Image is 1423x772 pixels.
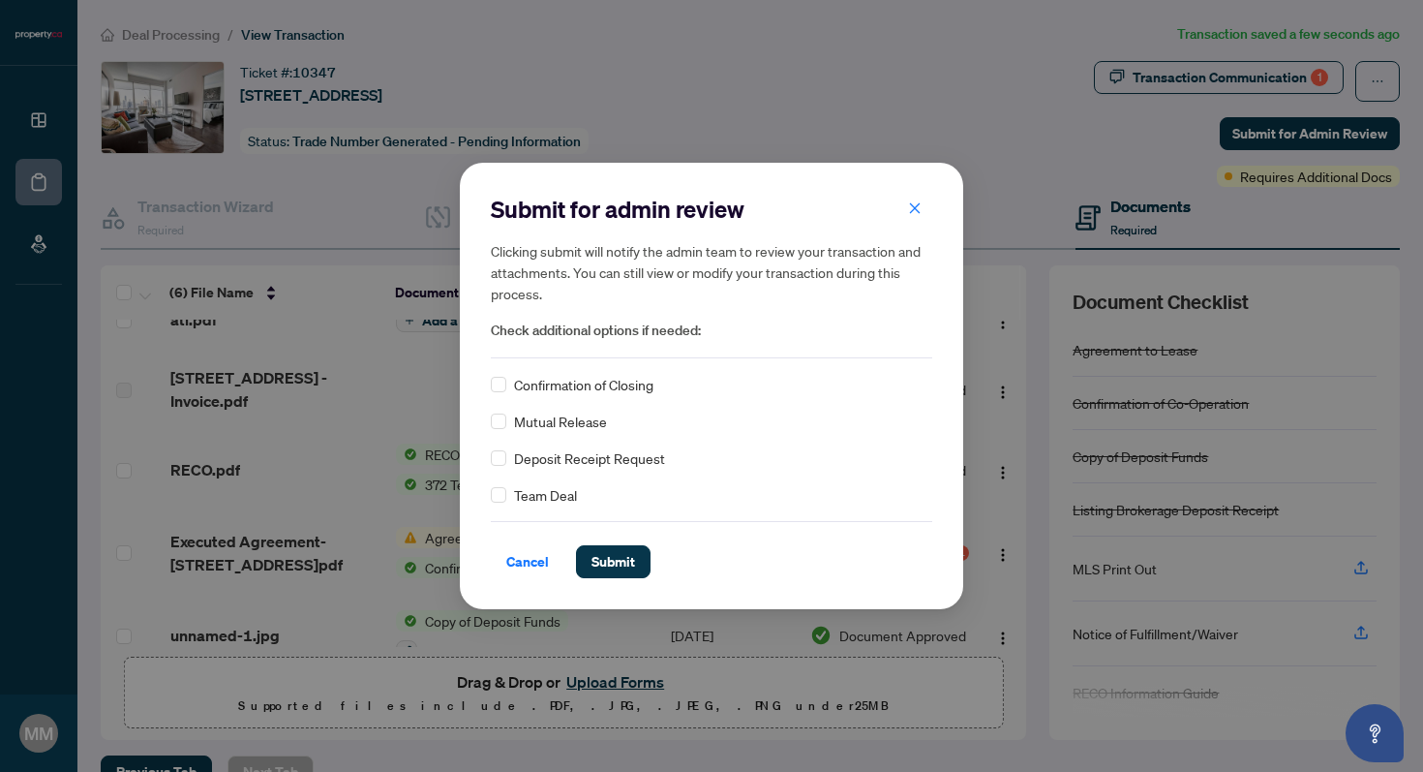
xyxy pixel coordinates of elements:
button: Cancel [491,545,564,578]
button: Submit [576,545,651,578]
span: Submit [591,546,635,577]
span: Team Deal [514,484,577,506]
span: Deposit Receipt Request [514,448,665,469]
span: Check additional options if needed: [491,320,932,342]
span: Confirmation of Closing [514,374,653,395]
button: Open asap [1346,704,1404,762]
span: close [908,201,922,215]
span: Mutual Release [514,411,607,432]
h5: Clicking submit will notify the admin team to review your transaction and attachments. You can st... [491,240,932,304]
h2: Submit for admin review [491,194,932,225]
span: Cancel [506,546,549,577]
